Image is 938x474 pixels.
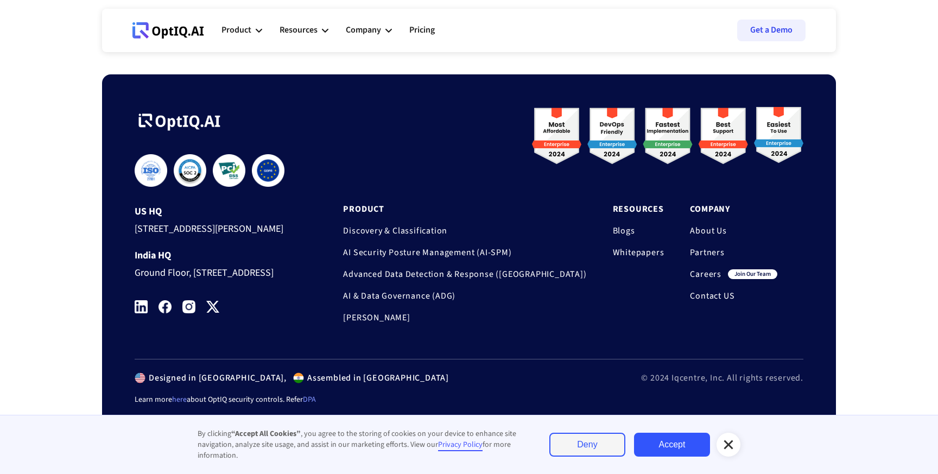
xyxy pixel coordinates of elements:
strong: “Accept All Cookies” [231,428,301,439]
div: Webflow Homepage [132,38,133,39]
a: Accept [634,433,710,457]
a: DPA [303,394,316,405]
div: Company [346,14,392,47]
a: Contact US [690,290,777,301]
a: Partners [690,247,777,258]
div: India HQ [135,250,302,261]
div: Assembled in [GEOGRAPHIC_DATA] [304,372,449,383]
a: Get a Demo [737,20,806,41]
div: Learn more about OptIQ security controls. Refer [135,394,803,405]
a: here [172,394,187,405]
a: Company [690,204,777,214]
div: © 2024 Iqcentre, Inc. All rights reserved. [641,372,803,383]
div: US HQ [135,206,302,217]
a: AI Security Posture Management (AI-SPM) [343,247,586,258]
div: Resources [280,14,328,47]
a: Advanced Data Detection & Response ([GEOGRAPHIC_DATA]) [343,269,586,280]
a: Pricing [409,14,435,47]
a: Deny [549,433,625,457]
div: [STREET_ADDRESS][PERSON_NAME] [135,217,302,237]
div: join our team [728,269,777,279]
a: Webflow Homepage [132,14,204,47]
a: Blogs [613,225,664,236]
div: Product [221,23,251,37]
a: Discovery & Classification [343,225,586,236]
a: Product [343,204,586,214]
a: About Us [690,225,777,236]
div: Designed in [GEOGRAPHIC_DATA], [145,372,287,383]
div: Company [346,23,381,37]
a: Whitepapers [613,247,664,258]
a: [PERSON_NAME] [343,312,586,323]
div: By clicking , you agree to the storing of cookies on your device to enhance site navigation, anal... [198,428,528,461]
a: Careers [690,269,721,280]
a: Resources [613,204,664,214]
div: Product [221,14,262,47]
a: AI & Data Governance (ADG) [343,290,586,301]
div: Resources [280,23,318,37]
div: Ground Floor, [STREET_ADDRESS] [135,261,302,281]
a: Privacy Policy [438,439,483,451]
